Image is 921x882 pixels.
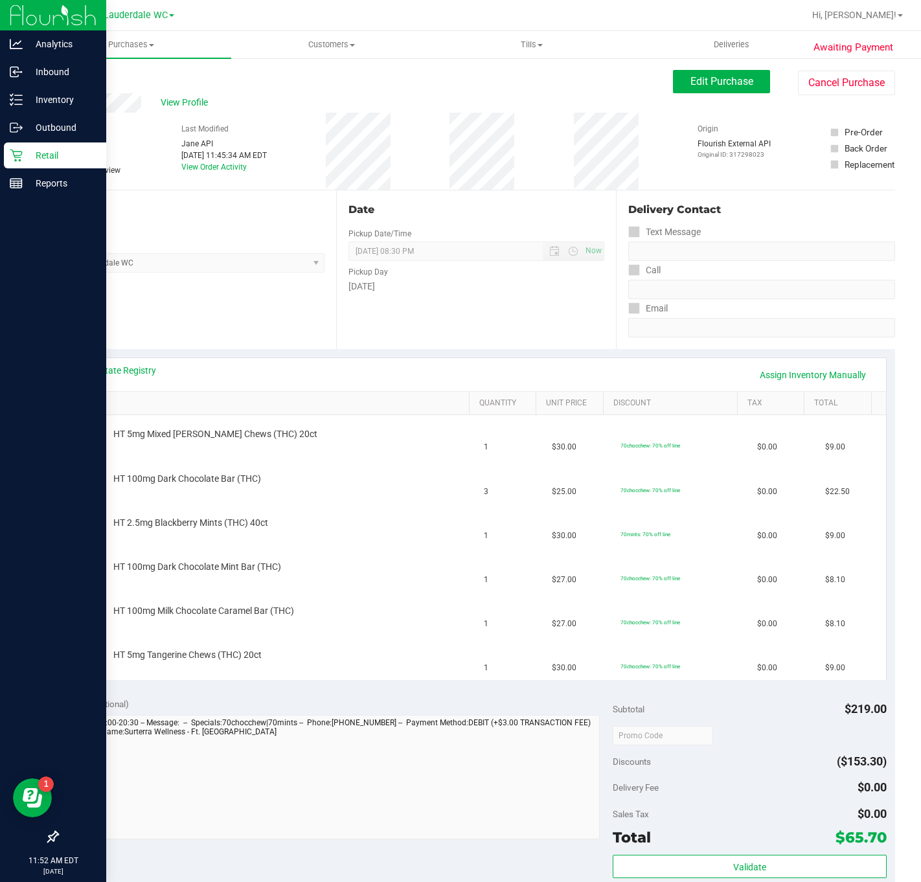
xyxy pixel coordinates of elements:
[858,807,887,820] span: $0.00
[78,364,156,377] a: View State Registry
[432,39,631,51] span: Tills
[845,142,887,155] div: Back Order
[757,486,777,498] span: $0.00
[620,442,680,449] span: 70chocchew: 70% off line
[845,158,894,171] div: Replacement
[31,31,231,58] a: Purchases
[798,71,895,95] button: Cancel Purchase
[23,64,100,80] p: Inbound
[620,531,670,537] span: 70mints: 70% off line
[628,261,661,280] label: Call
[10,38,23,51] inline-svg: Analytics
[38,776,54,792] iframe: Resource center unread badge
[698,150,771,159] p: Original ID: 317298023
[31,39,231,51] span: Purchases
[10,149,23,162] inline-svg: Retail
[757,574,777,586] span: $0.00
[76,398,464,409] a: SKU
[23,148,100,163] p: Retail
[628,280,895,299] input: Format: (999) 999-9999
[431,31,631,58] a: Tills
[161,96,212,109] span: View Profile
[631,31,832,58] a: Deliveries
[6,855,100,866] p: 11:52 AM EDT
[23,120,100,135] p: Outbound
[552,662,576,674] span: $30.00
[620,575,680,582] span: 70chocchew: 70% off line
[231,31,431,58] a: Customers
[613,726,713,745] input: Promo Code
[628,223,701,242] label: Text Message
[613,782,659,793] span: Delivery Fee
[613,398,732,409] a: Discount
[747,398,799,409] a: Tax
[552,486,576,498] span: $25.00
[698,123,718,135] label: Origin
[23,175,100,191] p: Reports
[733,862,766,872] span: Validate
[825,574,845,586] span: $8.10
[825,618,845,630] span: $8.10
[552,530,576,542] span: $30.00
[751,364,874,386] a: Assign Inventory Manually
[232,39,431,51] span: Customers
[57,202,324,218] div: Location
[825,530,845,542] span: $9.00
[757,662,777,674] span: $0.00
[837,754,887,768] span: ($153.30)
[836,828,887,846] span: $65.70
[484,662,488,674] span: 1
[858,780,887,794] span: $0.00
[10,177,23,190] inline-svg: Reports
[113,605,294,617] span: HT 100mg Milk Chocolate Caramel Bar (THC)
[10,65,23,78] inline-svg: Inbound
[10,121,23,134] inline-svg: Outbound
[757,441,777,453] span: $0.00
[484,486,488,498] span: 3
[23,92,100,107] p: Inventory
[546,398,598,409] a: Unit Price
[690,75,753,87] span: Edit Purchase
[484,618,488,630] span: 1
[113,473,261,485] span: HT 100mg Dark Chocolate Bar (THC)
[825,662,845,674] span: $9.00
[620,663,680,670] span: 70chocchew: 70% off line
[348,266,388,278] label: Pickup Day
[181,163,247,172] a: View Order Activity
[814,398,866,409] a: Total
[825,486,850,498] span: $22.50
[757,530,777,542] span: $0.00
[845,702,887,716] span: $219.00
[845,126,883,139] div: Pre-Order
[113,517,268,529] span: HT 2.5mg Blackberry Mints (THC) 40ct
[696,39,767,51] span: Deliveries
[113,649,262,661] span: HT 5mg Tangerine Chews (THC) 20ct
[6,866,100,876] p: [DATE]
[181,138,267,150] div: Jane API
[10,93,23,106] inline-svg: Inventory
[673,70,770,93] button: Edit Purchase
[628,299,668,318] label: Email
[620,487,680,493] span: 70chocchew: 70% off line
[181,150,267,161] div: [DATE] 11:45:34 AM EDT
[825,441,845,453] span: $9.00
[698,138,771,159] div: Flourish External API
[348,228,411,240] label: Pickup Date/Time
[13,778,52,817] iframe: Resource center
[90,10,168,21] span: Ft. Lauderdale WC
[484,574,488,586] span: 1
[484,441,488,453] span: 1
[113,428,317,440] span: HT 5mg Mixed [PERSON_NAME] Chews (THC) 20ct
[348,280,604,293] div: [DATE]
[812,10,896,20] span: Hi, [PERSON_NAME]!
[620,619,680,626] span: 70chocchew: 70% off line
[23,36,100,52] p: Analytics
[479,398,531,409] a: Quantity
[813,40,893,55] span: Awaiting Payment
[613,828,651,846] span: Total
[181,123,229,135] label: Last Modified
[552,574,576,586] span: $27.00
[348,202,604,218] div: Date
[552,618,576,630] span: $27.00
